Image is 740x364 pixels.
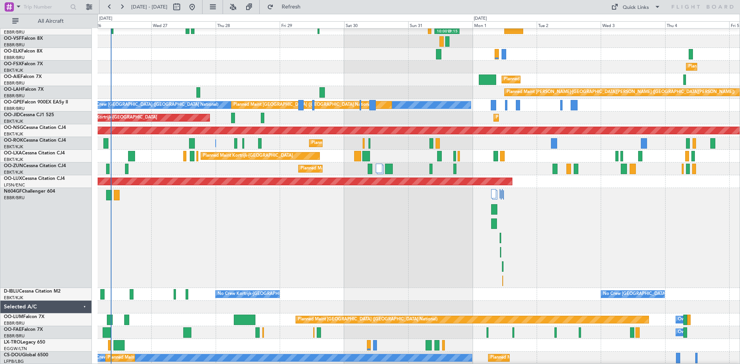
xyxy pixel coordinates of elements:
[603,288,732,300] div: No Crew [GEOGRAPHIC_DATA] ([GEOGRAPHIC_DATA] National)
[4,42,25,48] a: EBBR/BRU
[408,21,472,28] div: Sun 31
[4,36,43,41] a: OO-VSFFalcon 8X
[447,29,457,34] div: 19:15 Z
[108,352,229,364] div: Planned Maint [GEOGRAPHIC_DATA] ([GEOGRAPHIC_DATA])
[89,99,218,111] div: No Crew [GEOGRAPHIC_DATA] ([GEOGRAPHIC_DATA] National)
[4,176,65,181] a: OO-LUXCessna Citation CJ4
[4,164,66,168] a: OO-ZUNCessna Citation CJ4
[4,125,23,130] span: OO-NSG
[4,340,20,345] span: LX-TRO
[73,112,157,124] div: AOG Maint Kortrijk-[GEOGRAPHIC_DATA]
[4,315,23,319] span: OO-LUM
[4,353,48,357] a: CS-DOUGlobal 6500
[203,150,293,162] div: Planned Maint Kortrijk-[GEOGRAPHIC_DATA]
[4,289,61,294] a: D-IBLUCessna Citation M2
[4,315,44,319] a: OO-LUMFalcon 7X
[678,314,730,325] div: Owner Melsbroek Air Base
[4,68,23,73] a: EBKT/KJK
[4,189,22,194] span: N604GF
[4,144,23,150] a: EBKT/KJK
[24,1,68,13] input: Trip Number
[4,320,25,326] a: EBBR/BRU
[4,125,66,130] a: OO-NSGCessna Citation CJ4
[4,62,22,66] span: OO-FSX
[601,21,665,28] div: Wed 3
[4,289,19,294] span: D-IBLU
[474,15,487,22] div: [DATE]
[4,151,65,156] a: OO-LXACessna Citation CJ4
[4,87,22,92] span: OO-LAH
[4,333,25,339] a: EBBR/BRU
[233,99,373,111] div: Planned Maint [GEOGRAPHIC_DATA] ([GEOGRAPHIC_DATA] National)
[4,55,25,61] a: EBBR/BRU
[280,21,344,28] div: Fri 29
[298,314,438,325] div: Planned Maint [GEOGRAPHIC_DATA] ([GEOGRAPHIC_DATA] National)
[4,62,43,66] a: OO-FSXFalcon 7X
[4,29,25,35] a: EBBR/BRU
[4,49,42,54] a: OO-ELKFalcon 8X
[4,353,22,357] span: CS-DOU
[4,80,25,86] a: EBBR/BRU
[473,21,537,28] div: Mon 1
[4,169,23,175] a: EBKT/KJK
[4,100,22,105] span: OO-GPE
[4,295,23,301] a: EBKT/KJK
[4,138,66,143] a: OO-ROKCessna Citation CJ4
[4,106,25,112] a: EBBR/BRU
[4,340,45,345] a: LX-TROLegacy 650
[151,21,215,28] div: Wed 27
[623,4,649,12] div: Quick Links
[607,1,664,13] button: Quick Links
[4,176,22,181] span: OO-LUX
[4,74,20,79] span: OO-AIE
[131,3,167,10] span: [DATE] - [DATE]
[678,327,730,338] div: Owner Melsbroek Air Base
[344,21,408,28] div: Sat 30
[4,346,27,352] a: EGGW/LTN
[537,21,601,28] div: Tue 2
[20,19,81,24] span: All Aircraft
[311,137,401,149] div: Planned Maint Kortrijk-[GEOGRAPHIC_DATA]
[4,189,55,194] a: N604GFChallenger 604
[4,87,44,92] a: OO-LAHFalcon 7X
[275,4,307,10] span: Refresh
[4,151,22,156] span: OO-LXA
[4,131,23,137] a: EBKT/KJK
[8,15,84,27] button: All Aircraft
[665,21,729,28] div: Thu 4
[4,113,20,117] span: OO-JID
[89,352,107,364] div: No Crew
[4,113,54,117] a: OO-JIDCessna CJ1 525
[507,86,735,98] div: Planned Maint [PERSON_NAME]-[GEOGRAPHIC_DATA][PERSON_NAME] ([GEOGRAPHIC_DATA][PERSON_NAME])
[4,119,23,124] a: EBKT/KJK
[4,327,22,332] span: OO-FAE
[264,1,310,13] button: Refresh
[437,29,447,34] div: 10:00 Z
[496,112,586,124] div: Planned Maint Kortrijk-[GEOGRAPHIC_DATA]
[99,15,112,22] div: [DATE]
[4,138,23,143] span: OO-ROK
[301,163,390,174] div: Planned Maint Kortrijk-[GEOGRAPHIC_DATA]
[218,288,297,300] div: No Crew Kortrijk-[GEOGRAPHIC_DATA]
[4,74,42,79] a: OO-AIEFalcon 7X
[4,182,25,188] a: LFSN/ENC
[87,21,151,28] div: Tue 26
[4,164,23,168] span: OO-ZUN
[4,93,25,99] a: EBBR/BRU
[4,100,68,105] a: OO-GPEFalcon 900EX EASy II
[4,327,43,332] a: OO-FAEFalcon 7X
[4,49,21,54] span: OO-ELK
[4,157,23,163] a: EBKT/KJK
[490,352,612,364] div: Planned Maint [GEOGRAPHIC_DATA] ([GEOGRAPHIC_DATA])
[216,21,280,28] div: Thu 28
[504,74,625,85] div: Planned Maint [GEOGRAPHIC_DATA] ([GEOGRAPHIC_DATA])
[4,195,25,201] a: EBBR/BRU
[4,36,22,41] span: OO-VSF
